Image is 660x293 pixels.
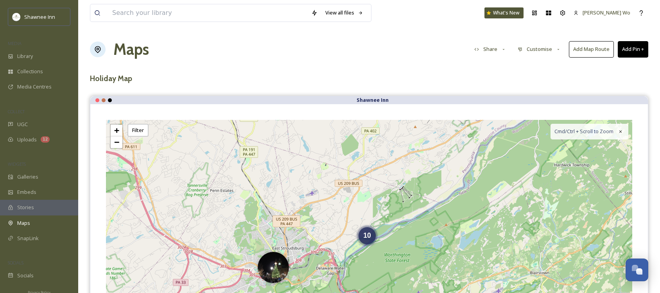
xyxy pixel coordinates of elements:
[127,124,149,137] div: Filter
[570,5,634,20] a: [PERSON_NAME] Wo
[8,260,23,266] span: SOCIALS
[108,4,307,22] input: Search your library
[111,136,122,148] a: Zoom out
[8,161,26,167] span: WIDGETS
[111,125,122,136] a: Zoom in
[321,5,367,20] a: View all files
[470,42,510,57] button: Share
[113,38,149,61] a: Maps
[17,219,30,227] span: Maps
[363,232,371,239] span: 10
[114,125,119,135] span: +
[17,83,52,90] span: Media Centres
[17,52,33,60] span: Library
[626,259,648,281] button: Open Chat
[17,173,38,181] span: Galleries
[357,96,389,103] strong: Shawnee Inn
[17,136,37,143] span: Uploads
[359,227,376,244] div: 10
[514,42,565,57] button: Customise
[114,137,119,147] span: −
[24,13,55,20] span: Shawnee Inn
[583,9,630,16] span: [PERSON_NAME] Wo
[17,204,34,211] span: Stories
[554,128,613,135] span: Cmd/Ctrl + Scroll to Zoom
[90,73,648,84] h3: Holiday Map
[569,41,614,57] button: Add Map Route
[258,252,289,283] img: Marker
[618,41,648,57] button: Add Pin +
[17,188,36,196] span: Embeds
[17,121,28,128] span: UGC
[8,40,22,46] span: MEDIA
[41,136,50,143] div: 12
[17,235,39,242] span: SnapLink
[17,68,43,75] span: Collections
[17,272,34,279] span: Socials
[8,109,25,114] span: COLLECT
[13,13,20,21] img: shawnee-300x300.jpg
[484,7,524,18] a: What's New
